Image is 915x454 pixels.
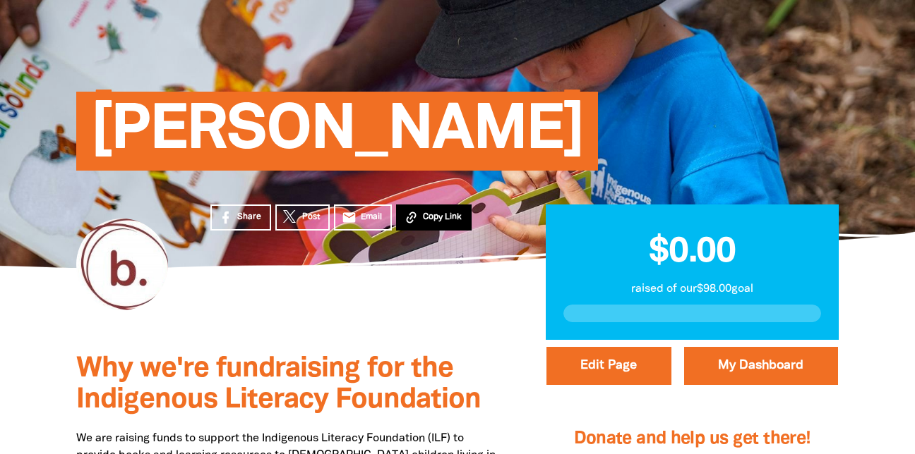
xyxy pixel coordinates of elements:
span: [PERSON_NAME] [90,102,584,171]
span: Share [237,211,261,223]
a: My Dashboard [684,347,838,385]
button: Copy Link [396,204,472,231]
button: Edit Page [546,347,671,385]
span: Copy Link [423,211,462,223]
span: Email [361,211,382,223]
a: Post [275,204,330,231]
span: Why we're fundraising for the Indigenous Literacy Foundation [76,356,481,413]
a: Share [210,204,271,231]
a: emailEmail [334,204,392,231]
span: Post [302,211,320,223]
span: $0.00 [649,236,736,269]
i: email [342,210,357,225]
p: raised of our $98.00 goal [563,281,821,297]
